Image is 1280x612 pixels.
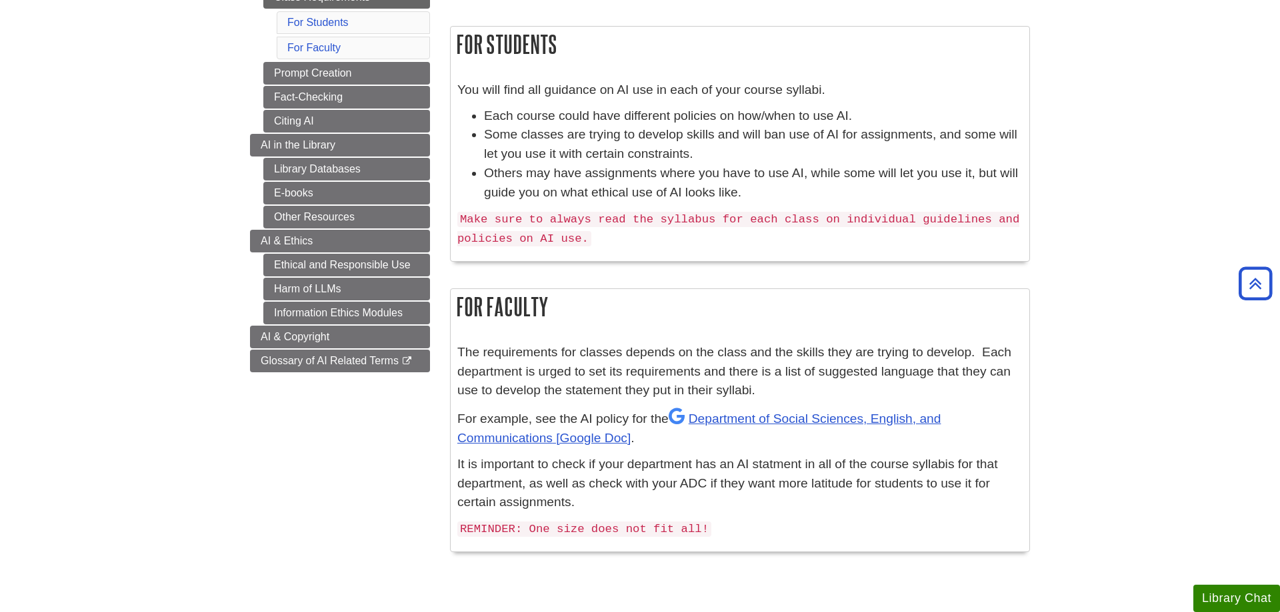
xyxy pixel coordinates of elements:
[457,343,1023,400] p: The requirements for classes depends on the class and the skills they are trying to develop. Each...
[263,86,430,109] a: Fact-Checking
[263,254,430,276] a: Ethical and Responsible Use
[287,42,341,53] a: For Faculty
[287,17,349,28] a: For Students
[263,302,430,324] a: Information Ethics Modules
[457,455,1023,512] p: It is important to check if your department has an AI statment in all of the course syllabis for ...
[451,27,1029,62] h2: For Students
[1234,274,1277,292] a: Back to Top
[261,139,335,151] span: AI in the Library
[263,206,430,228] a: Other Resources
[250,134,430,156] a: AI in the Library
[263,110,430,133] a: Citing AI
[484,125,1023,164] li: Some classes are trying to develop skills and will ban use of AI for assignments, and some will l...
[250,230,430,252] a: AI & Ethics
[261,235,313,246] span: AI & Ethics
[451,289,1029,324] h2: For Faculty
[401,357,413,366] i: This link opens in a new window
[457,407,1023,448] p: For example, see the AI policy for the .
[1193,585,1280,612] button: Library Chat
[261,355,399,366] span: Glossary of AI Related Terms
[263,278,430,300] a: Harm of LLMs
[263,62,430,85] a: Prompt Creation
[457,521,711,537] code: REMINDER: One size does not fit all!
[484,107,1023,126] li: Each course could have different policies on how/when to use AI.
[457,212,1019,246] code: Make sure to always read the syllabus for each class on individual guidelines and policies on AI ...
[457,81,1023,100] p: You will find all guidance on AI use in each of your course syllabi.
[250,326,430,348] a: AI & Copyright
[263,182,430,204] a: E-books
[263,158,430,180] a: Library Databases
[457,412,941,445] a: Department of Social Sciences, English, and Communications
[261,331,329,342] span: AI & Copyright
[250,350,430,372] a: Glossary of AI Related Terms
[484,164,1023,202] li: Others may have assignments where you have to use AI, while some will let you use it, but will gu...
